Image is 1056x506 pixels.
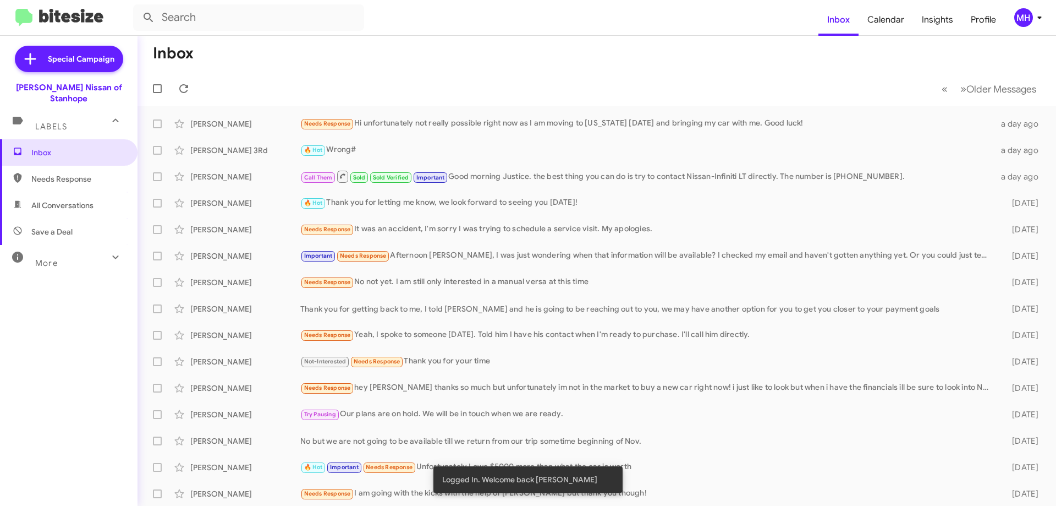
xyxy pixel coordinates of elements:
div: [PERSON_NAME] [190,251,300,262]
span: Save a Deal [31,226,73,237]
div: Unfortunately I owe $5000 more than what the car is worth [300,461,994,474]
div: It was an accident, I'm sorry I was trying to schedule a service visit. My apologies. [300,223,994,236]
div: [PERSON_NAME] [190,409,300,420]
div: [PERSON_NAME] [190,488,300,499]
span: Needs Response [304,120,351,127]
span: Special Campaign [48,53,114,64]
span: Needs Response [304,279,351,286]
div: MH [1014,8,1033,27]
div: [DATE] [994,198,1047,209]
span: Call Them [304,174,333,181]
div: Thank you for getting back to me, I told [PERSON_NAME] and he is going to be reaching out to you,... [300,303,994,314]
div: [DATE] [994,303,1047,314]
span: Inbox [31,147,125,158]
span: 🔥 Hot [304,146,323,154]
div: [DATE] [994,436,1047,447]
div: [DATE] [994,224,1047,235]
div: [PERSON_NAME] [190,436,300,447]
span: Important [330,464,359,471]
a: Insights [913,4,962,36]
div: [PERSON_NAME] [190,383,300,394]
div: [DATE] [994,488,1047,499]
div: Thank you for your time [300,355,994,368]
div: [DATE] [994,251,1047,262]
span: 🔥 Hot [304,464,323,471]
button: Previous [935,78,954,100]
div: [PERSON_NAME] [190,462,300,473]
span: Needs Response [304,490,351,497]
span: Not-Interested [304,358,346,365]
button: Next [954,78,1043,100]
nav: Page navigation example [936,78,1043,100]
div: a day ago [994,145,1047,156]
span: Labels [35,122,67,132]
div: [PERSON_NAME] 3Rd [190,145,300,156]
div: a day ago [994,118,1047,129]
span: Needs Response [304,331,351,339]
a: Inbox [818,4,859,36]
div: [PERSON_NAME] [190,356,300,367]
div: No but we are not going to be available till we return from our trip sometime beginning of Nov. [300,436,994,447]
div: I am going with the kicks with the help of [PERSON_NAME] but thank you though! [300,487,994,500]
div: [PERSON_NAME] [190,277,300,288]
span: Important [304,252,333,259]
a: Special Campaign [15,46,123,72]
div: [DATE] [994,356,1047,367]
button: MH [1005,8,1044,27]
h1: Inbox [153,45,194,62]
div: Hi unfortunately not really possible right now as I am moving to [US_STATE] [DATE] and bringing m... [300,117,994,130]
div: [PERSON_NAME] [190,330,300,341]
div: [DATE] [994,383,1047,394]
span: 🔥 Hot [304,199,323,206]
div: [DATE] [994,462,1047,473]
div: Yeah, I spoke to someone [DATE]. Told him I have his contact when I'm ready to purchase. I'll cal... [300,329,994,341]
span: » [960,82,966,96]
a: Profile [962,4,1005,36]
div: [DATE] [994,330,1047,341]
span: Logged In. Welcome back [PERSON_NAME] [442,474,597,485]
div: [PERSON_NAME] [190,118,300,129]
div: a day ago [994,171,1047,182]
span: Needs Response [304,226,351,233]
div: [PERSON_NAME] [190,198,300,209]
span: More [35,258,58,268]
span: Needs Response [304,384,351,391]
span: Needs Response [354,358,400,365]
span: Needs Response [366,464,413,471]
div: Good morning Justice. the best thing you can do is try to contact Nissan-Infiniti LT directly. Th... [300,170,994,183]
div: Wrong# [300,144,994,156]
div: [DATE] [994,277,1047,288]
span: All Conversations [31,200,94,211]
input: Search [133,4,364,31]
span: Older Messages [966,83,1036,95]
span: Important [416,174,445,181]
a: Calendar [859,4,913,36]
div: Afternoon [PERSON_NAME], I was just wondering when that information will be available? I checked ... [300,249,994,262]
span: Try Pausing [304,411,336,418]
div: [DATE] [994,409,1047,420]
div: hey [PERSON_NAME] thanks so much but unfortunately im not in the market to buy a new car right no... [300,382,994,394]
div: [PERSON_NAME] [190,303,300,314]
span: Sold Verified [373,174,409,181]
div: Our plans are on hold. We will be in touch when we are ready. [300,408,994,421]
div: [PERSON_NAME] [190,224,300,235]
span: Needs Response [31,173,125,184]
div: [PERSON_NAME] [190,171,300,182]
span: Sold [353,174,366,181]
div: No not yet. I am still only interested in a manual versa at this time [300,276,994,289]
span: « [942,82,948,96]
div: Thank you for letting me know, we look forward to seeing you [DATE]! [300,197,994,209]
span: Needs Response [340,252,387,259]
